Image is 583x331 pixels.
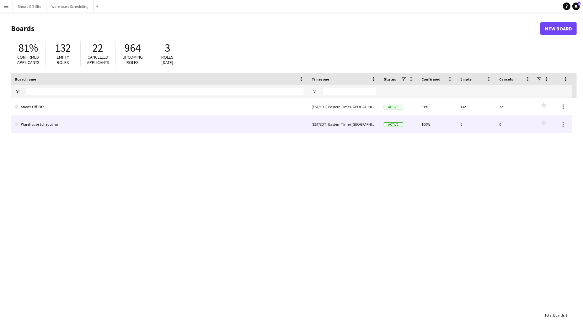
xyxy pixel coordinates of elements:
button: Open Filter Menu [15,89,20,94]
span: Total Boards [544,313,564,318]
a: Shows Off-Site [15,98,304,116]
span: 132 [55,41,71,55]
div: : [544,309,567,321]
div: 0 [457,116,495,133]
span: Empty [460,77,472,81]
span: 3 [165,41,170,55]
input: Timezone Filter Input [323,88,376,95]
a: Warehouse Scheduling [15,116,304,133]
span: Empty roles [57,54,69,65]
span: Confirmed applicants [17,54,40,65]
span: 2 [565,313,567,318]
span: 2 [578,2,580,6]
span: Active [384,105,403,109]
input: Board name Filter Input [26,88,304,95]
span: 81% [19,41,38,55]
span: Roles [DATE] [162,54,174,65]
a: New Board [540,22,577,35]
button: Open Filter Menu [312,89,317,94]
h1: Boards [11,24,540,33]
button: Warehouse Scheduling [46,0,94,13]
div: (EST/EDT) Eastern Time ([GEOGRAPHIC_DATA] & [GEOGRAPHIC_DATA]) [308,116,380,133]
a: 2 [572,3,580,10]
div: 100% [418,116,457,133]
span: 964 [125,41,141,55]
div: 0 [495,116,534,133]
button: Shows Off-Site [13,0,46,13]
span: 22 [93,41,103,55]
span: Cancels [499,77,513,81]
div: (EST/EDT) Eastern Time ([GEOGRAPHIC_DATA] & [GEOGRAPHIC_DATA]) [308,98,380,115]
span: Board name [15,77,36,81]
div: 132 [457,98,495,115]
span: Active [384,122,403,127]
div: 22 [495,98,534,115]
div: 81% [418,98,457,115]
span: Cancelled applicants [87,54,109,65]
span: Timezone [312,77,329,81]
span: Upcoming roles [123,54,143,65]
span: Confirmed [421,77,441,81]
span: Status [384,77,396,81]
